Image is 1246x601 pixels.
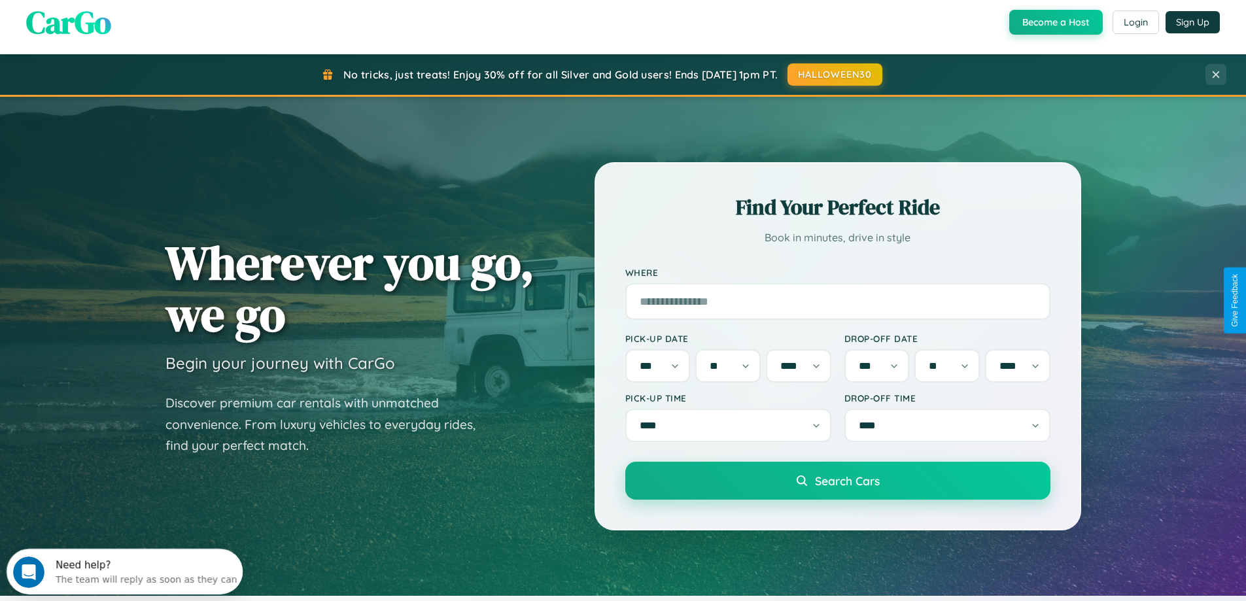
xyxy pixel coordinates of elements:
[815,473,880,488] span: Search Cars
[625,462,1050,500] button: Search Cars
[1230,274,1239,327] div: Give Feedback
[49,22,231,35] div: The team will reply as soon as they can
[1009,10,1103,35] button: Become a Host
[26,1,111,44] span: CarGo
[343,68,778,81] span: No tricks, just treats! Enjoy 30% off for all Silver and Gold users! Ends [DATE] 1pm PT.
[5,5,243,41] div: Open Intercom Messenger
[625,392,831,404] label: Pick-up Time
[625,193,1050,222] h2: Find Your Perfect Ride
[7,549,243,594] iframe: Intercom live chat discovery launcher
[625,333,831,344] label: Pick-up Date
[625,267,1050,278] label: Where
[165,392,493,456] p: Discover premium car rentals with unmatched convenience. From luxury vehicles to everyday rides, ...
[787,63,882,86] button: HALLOWEEN30
[165,353,395,373] h3: Begin your journey with CarGo
[625,228,1050,247] p: Book in minutes, drive in style
[844,392,1050,404] label: Drop-off Time
[165,237,534,340] h1: Wherever you go, we go
[844,333,1050,344] label: Drop-off Date
[1166,11,1220,33] button: Sign Up
[49,11,231,22] div: Need help?
[1113,10,1159,34] button: Login
[13,557,44,588] iframe: Intercom live chat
